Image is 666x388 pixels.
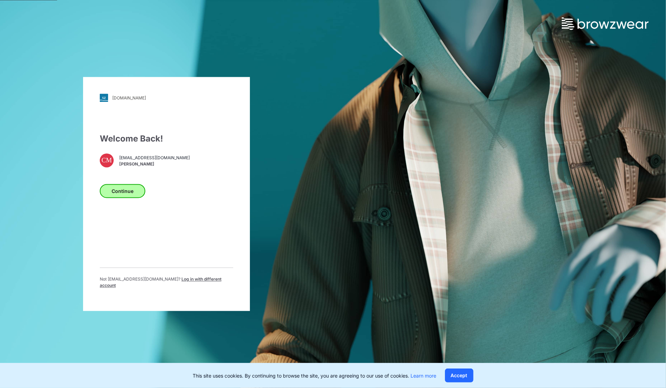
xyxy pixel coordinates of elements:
[562,17,649,30] img: browzwear-logo.73288ffb.svg
[100,154,114,168] div: CM
[119,161,190,167] span: [PERSON_NAME]
[100,133,233,145] div: Welcome Back!
[445,369,473,382] button: Accept
[411,373,437,379] a: Learn more
[119,155,190,161] span: [EMAIL_ADDRESS][DOMAIN_NAME]
[100,184,145,198] button: Continue
[100,94,233,102] a: [DOMAIN_NAME]
[100,276,233,289] p: Not [EMAIL_ADDRESS][DOMAIN_NAME] ?
[112,95,146,100] div: [DOMAIN_NAME]
[100,94,108,102] img: svg+xml;base64,PHN2ZyB3aWR0aD0iMjgiIGhlaWdodD0iMjgiIHZpZXdCb3g9IjAgMCAyOCAyOCIgZmlsbD0ibm9uZSIgeG...
[193,372,437,379] p: This site uses cookies. By continuing to browse the site, you are agreeing to our use of cookies.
